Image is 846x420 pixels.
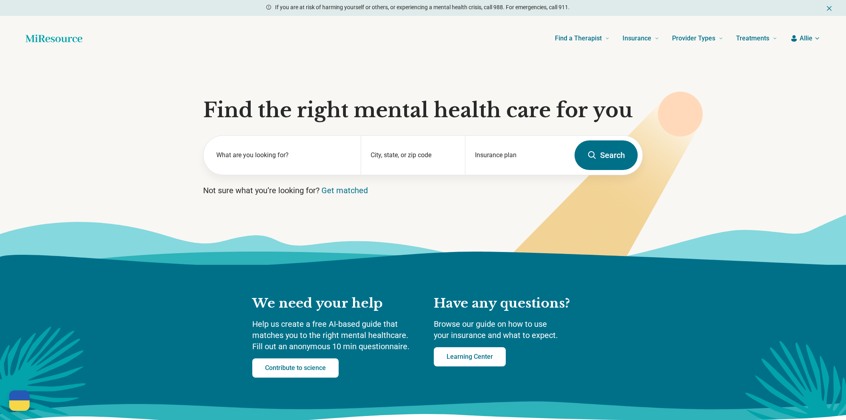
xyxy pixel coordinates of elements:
[252,295,418,312] h2: We need your help
[203,185,643,196] p: Not sure what you’re looking for?
[252,318,418,352] p: Help us create a free AI-based guide that matches you to the right mental healthcare. Fill out an...
[26,30,82,46] a: Home page
[434,347,506,366] a: Learning Center
[321,186,368,195] a: Get matched
[575,140,638,170] button: Search
[216,150,351,160] label: What are you looking for?
[252,358,339,378] a: Contribute to science
[736,22,777,54] a: Treatments
[555,33,602,44] span: Find a Therapist
[555,22,610,54] a: Find a Therapist
[825,3,833,13] button: Dismiss
[790,34,820,43] button: Allie
[275,3,570,12] p: If you are at risk of harming yourself or others, or experiencing a mental health crisis, call 98...
[736,33,769,44] span: Treatments
[672,22,723,54] a: Provider Types
[800,34,812,43] span: Allie
[623,22,659,54] a: Insurance
[203,98,643,122] h1: Find the right mental health care for you
[672,33,715,44] span: Provider Types
[434,295,594,312] h2: Have any questions?
[434,318,594,341] p: Browse our guide on how to use your insurance and what to expect.
[623,33,651,44] span: Insurance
